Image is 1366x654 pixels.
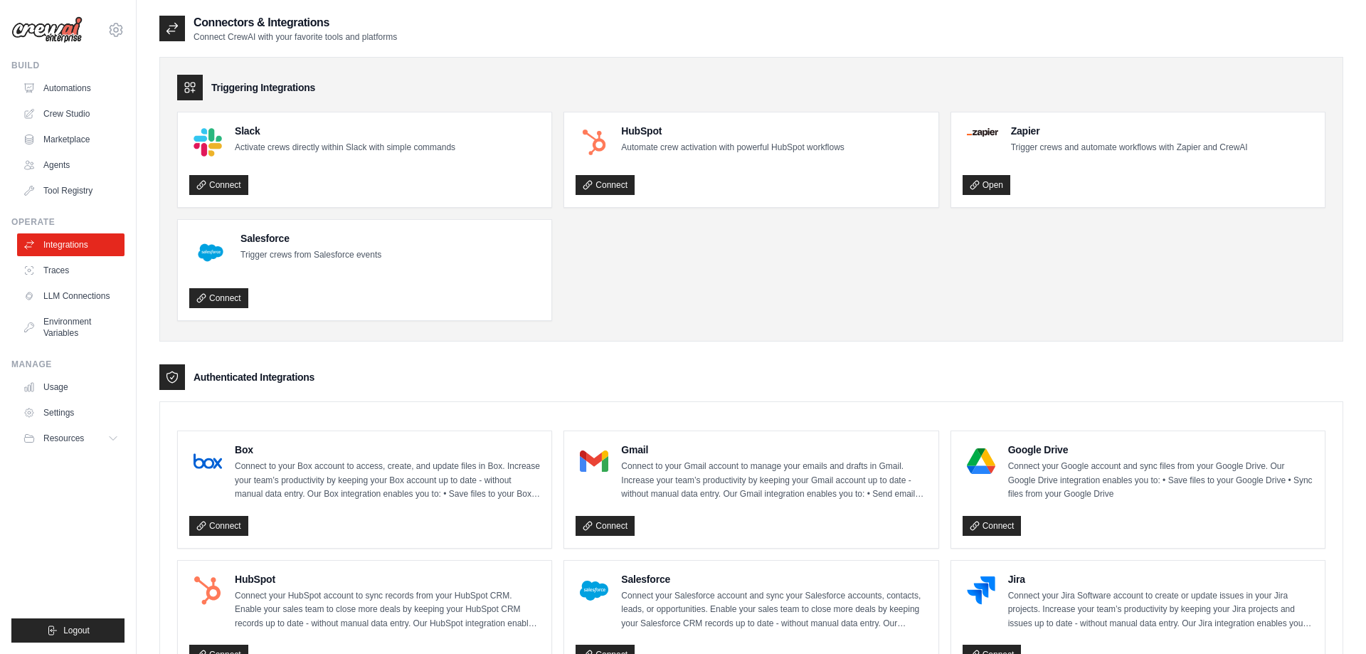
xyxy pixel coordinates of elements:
button: Resources [17,427,125,450]
a: Connect [189,288,248,308]
img: HubSpot Logo [194,576,222,605]
h4: Google Drive [1008,443,1313,457]
h4: Slack [235,124,455,138]
a: Connect [189,175,248,195]
h4: Jira [1008,572,1313,586]
h3: Authenticated Integrations [194,370,314,384]
img: Logo [11,16,83,43]
p: Connect your Jira Software account to create or update issues in your Jira projects. Increase you... [1008,589,1313,631]
a: Connect [576,175,635,195]
h4: Box [235,443,540,457]
img: Salesforce Logo [580,576,608,605]
a: Connect [189,516,248,536]
p: Connect your Google account and sync files from your Google Drive. Our Google Drive integration e... [1008,460,1313,502]
a: Automations [17,77,125,100]
p: Automate crew activation with powerful HubSpot workflows [621,141,844,155]
a: Open [963,175,1010,195]
img: Zapier Logo [967,128,998,137]
div: Build [11,60,125,71]
a: Marketplace [17,128,125,151]
a: Tool Registry [17,179,125,202]
p: Activate crews directly within Slack with simple commands [235,141,455,155]
div: Manage [11,359,125,370]
img: Slack Logo [194,128,222,157]
a: Integrations [17,233,125,256]
div: Operate [11,216,125,228]
p: Connect your Salesforce account and sync your Salesforce accounts, contacts, leads, or opportunit... [621,589,926,631]
h2: Connectors & Integrations [194,14,397,31]
h4: Zapier [1011,124,1248,138]
h3: Triggering Integrations [211,80,315,95]
h4: Salesforce [240,231,381,246]
img: Salesforce Logo [194,236,228,270]
img: HubSpot Logo [580,128,608,157]
a: Crew Studio [17,102,125,125]
a: Settings [17,401,125,424]
p: Connect to your Box account to access, create, and update files in Box. Increase your team’s prod... [235,460,540,502]
a: Connect [576,516,635,536]
h4: Gmail [621,443,926,457]
p: Connect CrewAI with your favorite tools and platforms [194,31,397,43]
a: Environment Variables [17,310,125,344]
img: Box Logo [194,447,222,475]
span: Resources [43,433,84,444]
p: Connect to your Gmail account to manage your emails and drafts in Gmail. Increase your team’s pro... [621,460,926,502]
a: Agents [17,154,125,176]
p: Connect your HubSpot account to sync records from your HubSpot CRM. Enable your sales team to clo... [235,589,540,631]
a: Usage [17,376,125,399]
p: Trigger crews from Salesforce events [240,248,381,263]
h4: HubSpot [621,124,844,138]
img: Google Drive Logo [967,447,995,475]
span: Logout [63,625,90,636]
button: Logout [11,618,125,643]
a: Traces [17,259,125,282]
p: Trigger crews and automate workflows with Zapier and CrewAI [1011,141,1248,155]
img: Gmail Logo [580,447,608,475]
a: LLM Connections [17,285,125,307]
a: Connect [963,516,1022,536]
h4: Salesforce [621,572,926,586]
img: Jira Logo [967,576,995,605]
h4: HubSpot [235,572,540,586]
